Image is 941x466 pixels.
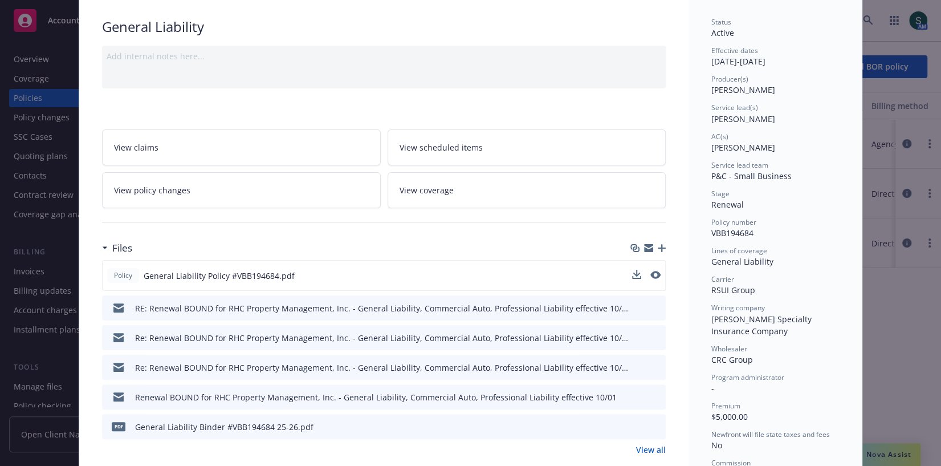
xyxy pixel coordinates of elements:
button: download file [632,270,641,279]
span: Policy [112,270,135,281]
div: General Liability [102,17,666,37]
div: General Liability [711,256,839,268]
span: Newfront will file state taxes and fees [711,429,830,439]
span: Lines of coverage [711,246,767,256]
a: View claims [102,129,381,165]
h3: Files [112,241,132,256]
div: Add internal notes here... [107,50,661,62]
span: Stage [711,189,730,198]
span: No [711,440,722,451]
span: View policy changes [114,184,190,196]
span: Service lead team [711,160,768,170]
span: Service lead(s) [711,103,758,112]
span: Policy number [711,217,756,227]
span: P&C - Small Business [711,171,792,181]
button: preview file [651,332,661,344]
span: [PERSON_NAME] [711,142,775,153]
span: Carrier [711,274,734,284]
span: View coverage [400,184,454,196]
span: [PERSON_NAME] Specialty Insurance Company [711,314,814,337]
span: Producer(s) [711,74,748,84]
span: - [711,383,714,394]
button: download file [633,332,642,344]
a: View policy changes [102,172,381,208]
span: [PERSON_NAME] [711,114,775,124]
button: download file [632,270,641,282]
button: preview file [651,302,661,314]
span: Renewal [711,199,744,210]
a: View coverage [388,172,666,208]
div: Files [102,241,132,256]
span: View claims [114,141,158,153]
span: Writing company [711,303,765,313]
span: $5,000.00 [711,411,748,422]
span: RSUI Group [711,285,755,295]
button: preview file [650,270,661,282]
span: Program administrator [711,372,784,382]
div: Re: Renewal BOUND for RHC Property Management, Inc. - General Liability, Commercial Auto, Profess... [135,332,628,344]
button: preview file [650,271,661,279]
span: CRC Group [711,354,753,365]
span: AC(s) [711,132,728,141]
div: RE: Renewal BOUND for RHC Property Management, Inc. - General Liability, Commercial Auto, Profess... [135,302,628,314]
button: preview file [651,391,661,403]
span: [PERSON_NAME] [711,84,775,95]
a: View scheduled items [388,129,666,165]
button: download file [633,362,642,374]
span: Effective dates [711,46,758,55]
span: Wholesaler [711,344,747,354]
span: pdf [112,422,125,431]
button: preview file [651,362,661,374]
button: download file [633,302,642,314]
div: Re: Renewal BOUND for RHC Property Management, Inc. - General Liability, Commercial Auto, Profess... [135,362,628,374]
button: download file [633,391,642,403]
span: View scheduled items [400,141,483,153]
div: Renewal BOUND for RHC Property Management, Inc. - General Liability, Commercial Auto, Professiona... [135,391,617,403]
span: Status [711,17,731,27]
span: General Liability Policy #VBB194684.pdf [144,270,295,282]
button: preview file [651,421,661,433]
span: VBB194684 [711,228,753,238]
button: download file [633,421,642,433]
div: General Liability Binder #VBB194684 25-26.pdf [135,421,313,433]
span: Premium [711,401,740,411]
div: [DATE] - [DATE] [711,46,839,67]
a: View all [636,444,666,456]
span: Active [711,27,734,38]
